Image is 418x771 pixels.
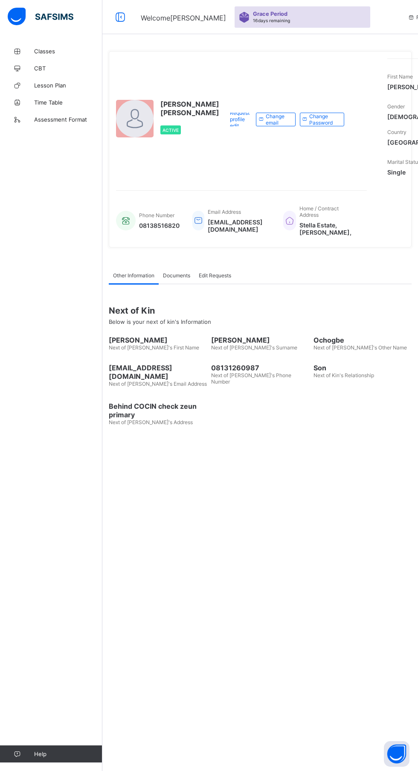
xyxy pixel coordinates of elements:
[109,419,193,425] span: Next of [PERSON_NAME]'s Address
[34,116,102,123] span: Assessment Format
[141,14,226,22] span: Welcome [PERSON_NAME]
[109,318,211,325] span: Below is your next of kin's Information
[109,344,199,351] span: Next of [PERSON_NAME]'s First Name
[34,99,102,106] span: Time Table
[139,222,180,229] span: 08138516820
[266,113,289,126] span: Change email
[230,110,250,129] span: Request profile edit
[309,113,337,126] span: Change Password
[109,336,207,344] span: [PERSON_NAME]
[313,344,407,351] span: Next of [PERSON_NAME]'s Other Name
[113,272,154,279] span: Other Information
[208,209,241,215] span: Email Address
[387,129,406,135] span: Country
[163,272,190,279] span: Documents
[109,305,412,316] span: Next of Kin
[34,82,102,89] span: Lesson Plan
[163,128,179,133] span: Active
[8,8,73,26] img: safsims
[313,336,412,344] span: Ochogbe
[253,18,290,23] span: 16 days remaining
[313,364,412,372] span: Son
[109,364,207,381] span: [EMAIL_ADDRESS][DOMAIN_NAME]
[211,344,297,351] span: Next of [PERSON_NAME]'s Surname
[253,11,287,17] span: Grace Period
[109,402,207,419] span: Behind COCIN check zeun primary
[109,381,207,387] span: Next of [PERSON_NAME]'s Email Address
[199,272,231,279] span: Edit Requests
[208,218,270,233] span: [EMAIL_ADDRESS][DOMAIN_NAME]
[211,336,309,344] span: [PERSON_NAME]
[384,741,409,767] button: Open asap
[387,103,405,110] span: Gender
[160,100,219,117] span: [PERSON_NAME] [PERSON_NAME]
[139,212,174,218] span: Phone Number
[211,364,309,372] span: 08131260987
[34,751,102,757] span: Help
[313,372,374,378] span: Next of Kin's Relationship
[239,12,250,23] img: sticker-purple.71386a28dfed39d6af7621340158ba97.svg
[34,65,102,72] span: CBT
[387,73,413,80] span: First Name
[299,221,358,236] span: Stella Estate, [PERSON_NAME],
[211,372,291,385] span: Next of [PERSON_NAME]'s Phone Number
[34,48,102,55] span: Classes
[299,205,339,218] span: Home / Contract Address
